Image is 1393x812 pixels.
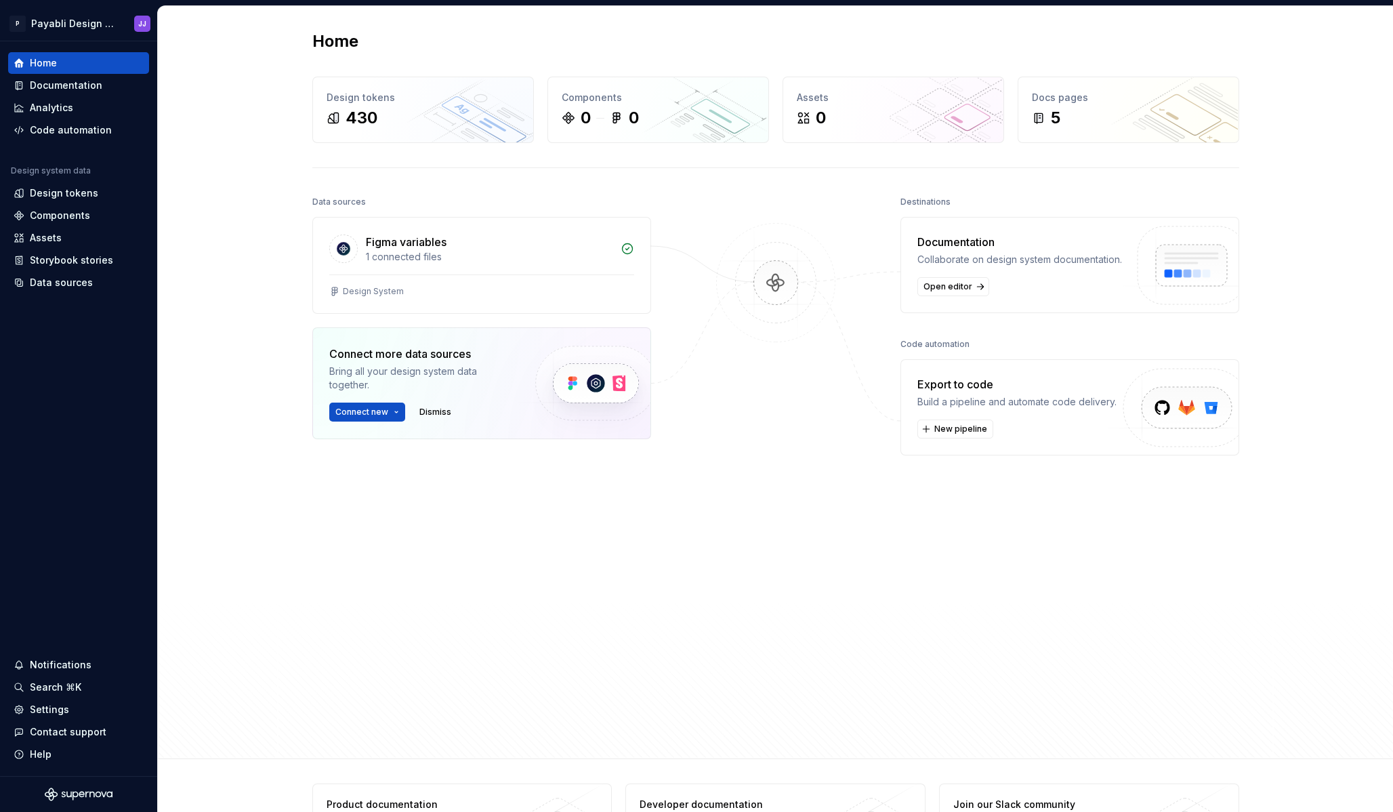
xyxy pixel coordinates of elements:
[8,654,149,676] button: Notifications
[547,77,769,143] a: Components00
[917,420,993,439] button: New pipeline
[8,721,149,743] button: Contact support
[917,376,1117,392] div: Export to code
[11,165,91,176] div: Design system data
[329,346,512,362] div: Connect more data sources
[8,272,149,293] a: Data sources
[30,253,113,267] div: Storybook stories
[30,123,112,137] div: Code automation
[562,91,755,104] div: Components
[783,77,1004,143] a: Assets0
[953,798,1150,811] div: Join our Slack community
[934,424,987,434] span: New pipeline
[923,281,972,292] span: Open editor
[30,231,62,245] div: Assets
[917,253,1122,266] div: Collaborate on design system documentation.
[346,107,377,129] div: 430
[8,119,149,141] a: Code automation
[30,748,51,761] div: Help
[629,107,639,129] div: 0
[797,91,990,104] div: Assets
[1032,91,1225,104] div: Docs pages
[327,91,520,104] div: Design tokens
[30,186,98,200] div: Design tokens
[30,681,81,694] div: Search ⌘K
[8,744,149,765] button: Help
[30,101,73,115] div: Analytics
[138,18,146,29] div: JJ
[8,97,149,119] a: Analytics
[312,217,651,314] a: Figma variables1 connected filesDesign System
[30,276,93,289] div: Data sources
[8,227,149,249] a: Assets
[1051,107,1060,129] div: 5
[329,403,405,422] button: Connect new
[30,703,69,716] div: Settings
[8,699,149,720] a: Settings
[8,52,149,74] a: Home
[1018,77,1239,143] a: Docs pages5
[31,17,118,31] div: Payabli Design System
[419,407,451,418] span: Dismiss
[581,107,591,129] div: 0
[312,77,534,143] a: Design tokens430
[917,277,989,296] a: Open editor
[335,407,388,418] span: Connect new
[8,676,149,698] button: Search ⌘K
[3,9,154,38] button: PPayabli Design SystemJJ
[343,286,404,297] div: Design System
[30,209,90,222] div: Components
[327,798,524,811] div: Product documentation
[30,725,106,739] div: Contact support
[312,192,366,211] div: Data sources
[8,75,149,96] a: Documentation
[8,182,149,204] a: Design tokens
[900,335,970,354] div: Code automation
[900,192,951,211] div: Destinations
[45,788,112,801] svg: Supernova Logo
[917,395,1117,409] div: Build a pipeline and automate code delivery.
[816,107,826,129] div: 0
[640,798,837,811] div: Developer documentation
[329,365,512,392] div: Bring all your design system data together.
[366,250,612,264] div: 1 connected files
[8,205,149,226] a: Components
[9,16,26,32] div: P
[413,403,457,422] button: Dismiss
[30,658,91,672] div: Notifications
[8,249,149,271] a: Storybook stories
[366,234,446,250] div: Figma variables
[30,79,102,92] div: Documentation
[312,31,358,52] h2: Home
[30,56,57,70] div: Home
[917,234,1122,250] div: Documentation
